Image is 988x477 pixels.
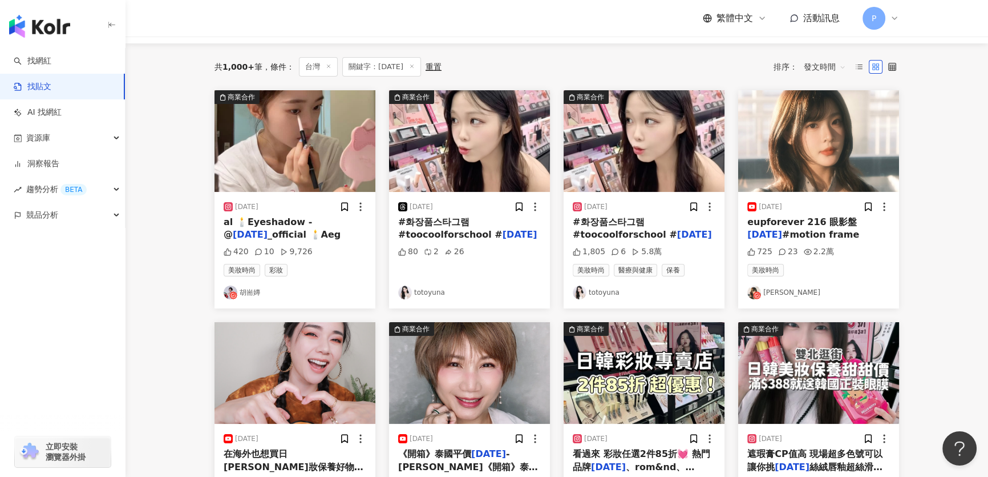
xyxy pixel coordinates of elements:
span: 美妝時尚 [224,264,260,276]
span: 美妝時尚 [747,264,784,276]
img: KOL Avatar [747,286,761,299]
img: post-image [564,322,724,424]
span: 競品分析 [26,202,58,228]
div: 商業合作 [577,323,604,335]
div: 9,726 [280,246,313,258]
a: 找貼文 [14,81,51,93]
span: 看過來 彩妝任選2件85折💓 熱門品牌 [573,448,710,472]
img: KOL Avatar [224,286,237,299]
span: al 🕯️Eyeshadow - @ [224,217,312,240]
div: 1,805 [573,246,605,258]
span: 《開箱》泰國平價 [398,448,471,459]
span: 遮瑕膏CP值高 現場超多色號可以讓你挑 [747,448,882,472]
a: KOL Avatartotoyuna [398,286,541,299]
span: 發文時間 [804,58,846,76]
div: 5.8萬 [631,246,662,258]
img: logo [9,15,70,38]
span: rise [14,186,22,194]
span: 條件 ： [262,62,294,71]
mark: [DATE] [233,229,268,240]
span: 彩妝 [265,264,288,276]
button: 商業合作 [389,90,550,192]
div: 共 筆 [214,62,262,71]
img: KOL Avatar [398,286,412,299]
span: #motion frame [782,229,859,240]
span: 立即安裝 瀏覽器外掛 [46,442,86,462]
mark: [DATE] [591,462,626,472]
span: 資源庫 [26,125,50,151]
div: 商業合作 [402,323,430,335]
div: [DATE] [410,434,433,444]
div: 商業合作 [402,91,430,103]
button: 商業合作 [564,90,724,192]
span: 台灣 [299,57,338,77]
img: post-image [389,322,550,424]
div: 80 [398,246,418,258]
div: 23 [778,246,798,258]
div: 2 [424,246,439,258]
div: 10 [254,246,274,258]
a: AI 找網紅 [14,107,62,118]
mark: [DATE] [503,229,537,240]
div: 420 [224,246,249,258]
button: 商業合作 [389,322,550,424]
iframe: Help Scout Beacon - Open [942,431,977,466]
div: 排序： [774,58,852,76]
mark: [DATE] [677,229,712,240]
div: 2.2萬 [804,246,834,258]
img: post-image [389,90,550,192]
mark: [DATE] [747,229,782,240]
span: 保養 [662,264,685,276]
div: [DATE] [759,202,782,212]
a: KOL Avatartotoyuna [573,286,715,299]
img: post-image [738,90,899,192]
button: 商業合作 [738,322,899,424]
div: 26 [444,246,464,258]
a: chrome extension立即安裝 瀏覽器外掛 [15,436,111,467]
button: 商業合作 [214,90,375,192]
span: 1,000+ [222,62,254,71]
span: 活動訊息 [803,13,840,23]
span: eupforever 216 眼影盤 [747,217,857,227]
img: KOL Avatar [573,286,586,299]
a: search找網紅 [14,55,51,67]
div: [DATE] [410,202,433,212]
a: KOL Avatar胡耑嫥 [224,286,366,299]
span: 醫療與健康 [614,264,657,276]
div: [DATE] [584,202,608,212]
div: 商業合作 [228,91,255,103]
div: BETA [60,184,87,195]
span: _official 🕯️Aeg [268,229,341,240]
div: 重置 [426,62,442,71]
span: -[PERSON_NAME]《開箱》泰版 [398,448,538,472]
img: chrome extension [18,443,41,461]
div: [DATE] [235,434,258,444]
span: #화장품스타그램#toocoolforschool # [398,217,503,240]
div: [DATE] [584,434,608,444]
img: post-image [738,322,899,424]
span: 繁體中文 [716,12,753,25]
div: [DATE] [759,434,782,444]
span: 關鍵字：[DATE] [342,57,421,77]
button: 商業合作 [564,322,724,424]
a: KOL Avatar[PERSON_NAME] [747,286,890,299]
img: post-image [214,322,375,424]
div: [DATE] [235,202,258,212]
span: 美妝時尚 [573,264,609,276]
a: 洞察報告 [14,158,59,170]
img: post-image [214,90,375,192]
span: #화장품스타그램#toocoolforschool # [573,217,677,240]
mark: [DATE] [471,448,506,459]
div: 6 [611,246,626,258]
div: 商業合作 [577,91,604,103]
span: P [872,12,876,25]
div: 725 [747,246,772,258]
div: 商業合作 [751,323,779,335]
img: post-image [564,90,724,192]
mark: [DATE] [775,462,809,472]
span: 趨勢分析 [26,177,87,202]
